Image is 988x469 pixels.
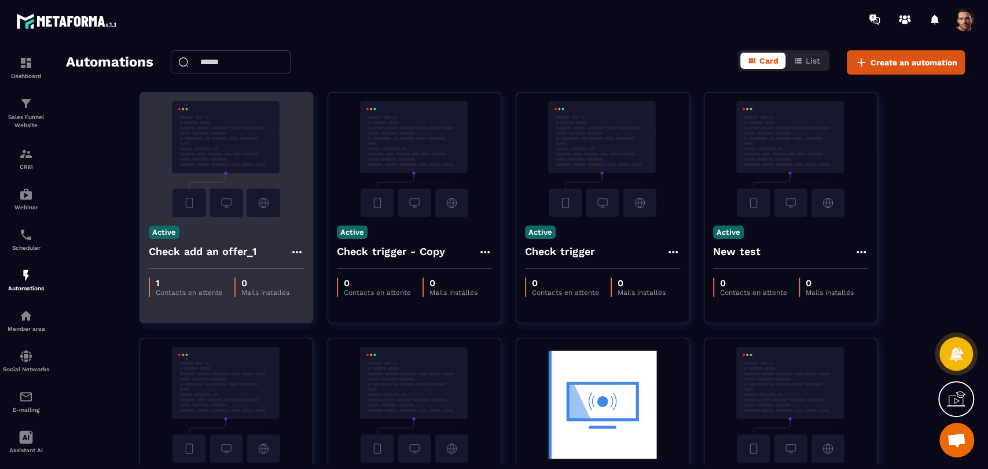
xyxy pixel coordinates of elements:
p: Active [713,226,744,239]
a: emailemailE-mailing [3,381,49,422]
h2: Automations [66,50,153,75]
img: automation-background [713,347,868,463]
p: 0 [806,278,854,289]
p: Mails installés [429,289,478,297]
p: Contacts en attente [344,289,411,297]
a: automationsautomationsWebinar [3,179,49,219]
a: schedulerschedulerScheduler [3,219,49,260]
p: Dashboard [3,73,49,79]
img: formation [19,147,33,161]
p: Assistant AI [3,447,49,453]
p: Active [337,226,368,239]
p: 0 [429,278,478,289]
p: 0 [532,278,599,289]
p: Mails installés [241,289,289,297]
h4: Check add an offer_1 [149,243,257,260]
button: Create an automation [847,50,965,75]
p: Scheduler [3,245,49,251]
img: automation-background [525,347,680,463]
p: CRM [3,164,49,170]
p: Member area [3,326,49,332]
span: Card [759,56,778,65]
p: Contacts en attente [720,289,787,297]
p: Automations [3,285,49,291]
button: List [787,53,827,69]
p: Social Networks [3,366,49,372]
span: List [806,56,820,65]
h4: Check trigger [525,243,596,260]
p: 0 [241,278,289,289]
span: Create an automation [871,57,957,68]
img: email [19,390,33,404]
h4: New test [713,243,761,260]
p: Mails installés [806,289,854,297]
img: automation-background [713,101,868,217]
img: logo [16,10,120,32]
button: Card [740,53,785,69]
p: E-mailing [3,407,49,413]
a: formationformationDashboard [3,47,49,88]
div: Mở cuộc trò chuyện [939,423,974,457]
img: scheduler [19,228,33,242]
a: Assistant AI [3,422,49,462]
p: Mails installés [618,289,666,297]
a: automationsautomationsAutomations [3,260,49,300]
img: automation-background [337,101,492,217]
p: Contacts en attente [532,289,599,297]
a: automationsautomationsMember area [3,300,49,341]
p: 0 [344,278,411,289]
p: Sales Funnel Website [3,113,49,130]
p: 0 [618,278,666,289]
img: formation [19,97,33,110]
img: automation-background [149,347,304,463]
a: formationformationSales Funnel Website [3,88,49,138]
img: social-network [19,349,33,363]
img: automations [19,268,33,282]
p: Webinar [3,204,49,211]
p: Contacts en attente [156,289,223,297]
a: formationformationCRM [3,138,49,179]
img: automation-background [149,101,304,217]
img: formation [19,56,33,70]
p: 1 [156,278,223,289]
a: social-networksocial-networkSocial Networks [3,341,49,381]
p: 0 [720,278,787,289]
img: automations [19,187,33,201]
p: Active [149,226,179,239]
h4: Check trigger - Copy [337,243,446,260]
img: automations [19,309,33,323]
p: Active [525,226,556,239]
img: automation-background [337,347,492,463]
img: automation-background [525,101,680,217]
